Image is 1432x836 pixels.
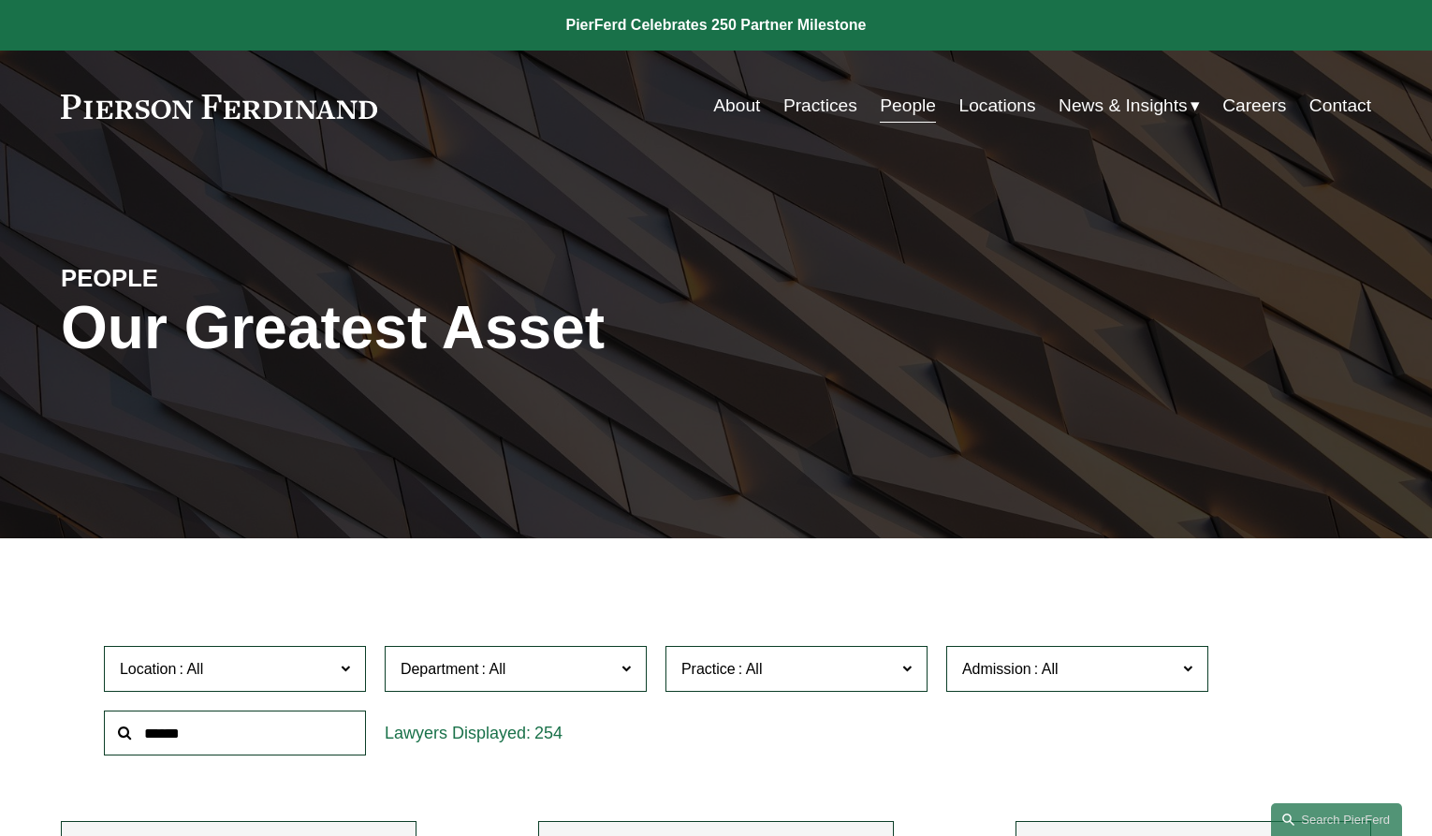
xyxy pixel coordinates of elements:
[1222,88,1286,124] a: Careers
[534,724,563,742] span: 254
[1059,90,1188,123] span: News & Insights
[1309,88,1371,124] a: Contact
[61,294,934,362] h1: Our Greatest Asset
[120,661,177,677] span: Location
[713,88,760,124] a: About
[962,661,1031,677] span: Admission
[1271,803,1402,836] a: Search this site
[880,88,936,124] a: People
[681,661,736,677] span: Practice
[61,263,388,293] h4: PEOPLE
[401,661,479,677] span: Department
[783,88,857,124] a: Practices
[1059,88,1200,124] a: folder dropdown
[958,88,1035,124] a: Locations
